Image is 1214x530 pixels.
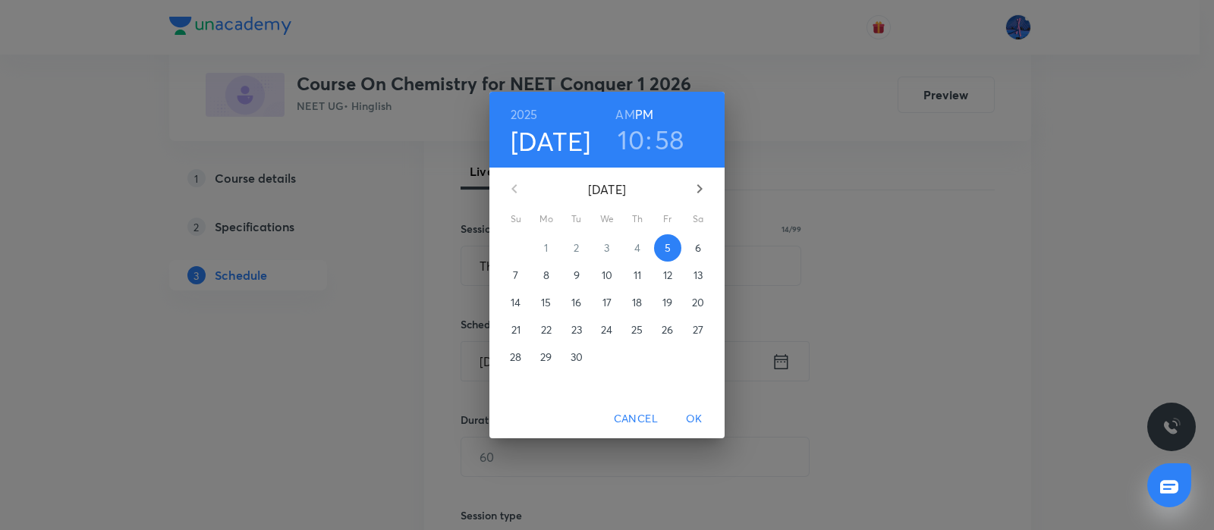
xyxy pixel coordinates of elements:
p: 21 [511,322,521,337]
button: [DATE] [511,125,591,157]
button: 29 [533,343,560,371]
button: PM [635,104,653,125]
span: Tu [563,212,590,227]
button: 28 [502,343,530,371]
button: 14 [502,289,530,316]
button: 23 [563,316,590,343]
button: 15 [533,289,560,316]
button: 24 [593,316,621,343]
button: 5 [654,234,681,262]
button: 19 [654,289,681,316]
span: Fr [654,212,681,227]
p: [DATE] [533,180,681,199]
p: 10 [602,268,612,283]
span: Mo [533,212,560,227]
p: 22 [541,322,552,337]
button: 30 [563,343,590,371]
p: 24 [601,322,612,337]
button: 21 [502,316,530,343]
p: 9 [574,268,580,283]
button: 16 [563,289,590,316]
button: 25 [624,316,651,343]
p: 27 [693,322,703,337]
button: 11 [624,262,651,289]
p: 16 [571,295,581,310]
p: 5 [665,240,671,256]
button: 7 [502,262,530,289]
button: 22 [533,316,560,343]
span: Cancel [614,409,658,428]
button: 20 [684,289,712,316]
p: 7 [513,268,518,283]
p: 14 [511,295,521,310]
span: Th [624,212,651,227]
p: 17 [602,295,612,310]
p: 12 [663,268,672,283]
button: 58 [655,124,684,155]
span: We [593,212,621,227]
p: 19 [662,295,672,310]
button: 2025 [511,104,538,125]
button: AM [615,104,634,125]
p: 23 [571,322,582,337]
p: 18 [632,295,642,310]
p: 8 [543,268,549,283]
button: 12 [654,262,681,289]
p: 13 [693,268,703,283]
p: 28 [510,350,521,365]
p: 15 [541,295,551,310]
button: 10 [618,124,644,155]
p: 26 [662,322,673,337]
p: 20 [692,295,704,310]
button: 10 [593,262,621,289]
button: 8 [533,262,560,289]
span: Su [502,212,530,227]
p: 30 [571,350,583,365]
h3: : [646,124,652,155]
p: 6 [695,240,701,256]
p: 25 [631,322,643,337]
button: 18 [624,289,651,316]
button: 26 [654,316,681,343]
button: 27 [684,316,712,343]
button: OK [670,405,719,433]
span: Sa [684,212,712,227]
button: 6 [684,234,712,262]
button: 13 [684,262,712,289]
button: Cancel [608,405,664,433]
button: 17 [593,289,621,316]
p: 11 [634,268,641,283]
p: 29 [540,350,552,365]
button: 9 [563,262,590,289]
span: OK [676,409,712,428]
